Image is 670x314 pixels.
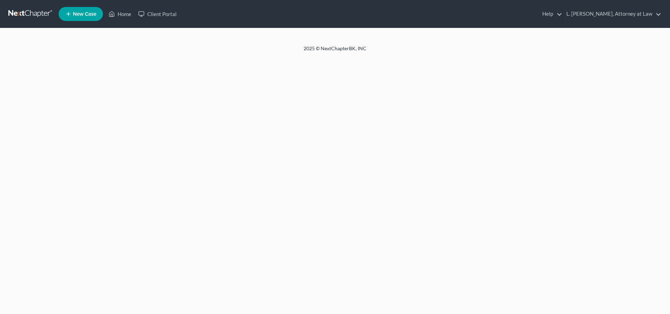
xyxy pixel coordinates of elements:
[105,8,135,20] a: Home
[539,8,562,20] a: Help
[135,8,180,20] a: Client Portal
[136,45,534,58] div: 2025 © NextChapterBK, INC
[59,7,103,21] new-legal-case-button: New Case
[563,8,661,20] a: L. [PERSON_NAME], Attorney at Law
